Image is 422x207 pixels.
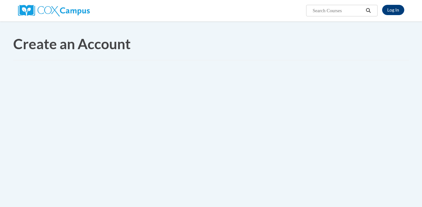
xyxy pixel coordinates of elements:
[18,5,90,16] img: Cox Campus
[13,35,131,52] span: Create an Account
[18,7,90,13] a: Cox Campus
[363,7,373,14] button: Search
[382,5,404,15] a: Log In
[312,7,363,14] input: Search Courses
[365,8,371,13] i: 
